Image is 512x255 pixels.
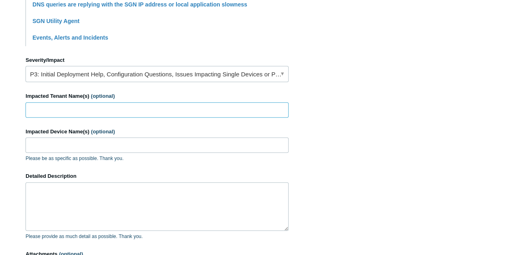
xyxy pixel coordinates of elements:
p: Please be as specific as possible. Thank you. [25,155,289,162]
label: Impacted Device Name(s) [25,128,289,136]
label: Severity/Impact [25,56,289,64]
a: DNS queries are replying with the SGN IP address or local application slowness [32,1,247,8]
label: Detailed Description [25,172,289,180]
a: SGN Utility Agent [32,18,79,24]
span: (optional) [91,93,115,99]
a: Events, Alerts and Incidents [32,34,108,41]
a: P3: Initial Deployment Help, Configuration Questions, Issues Impacting Single Devices or Past Out... [25,66,289,82]
span: (optional) [91,129,115,135]
label: Impacted Tenant Name(s) [25,92,289,100]
p: Please provide as much detail as possible. Thank you. [25,233,289,240]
